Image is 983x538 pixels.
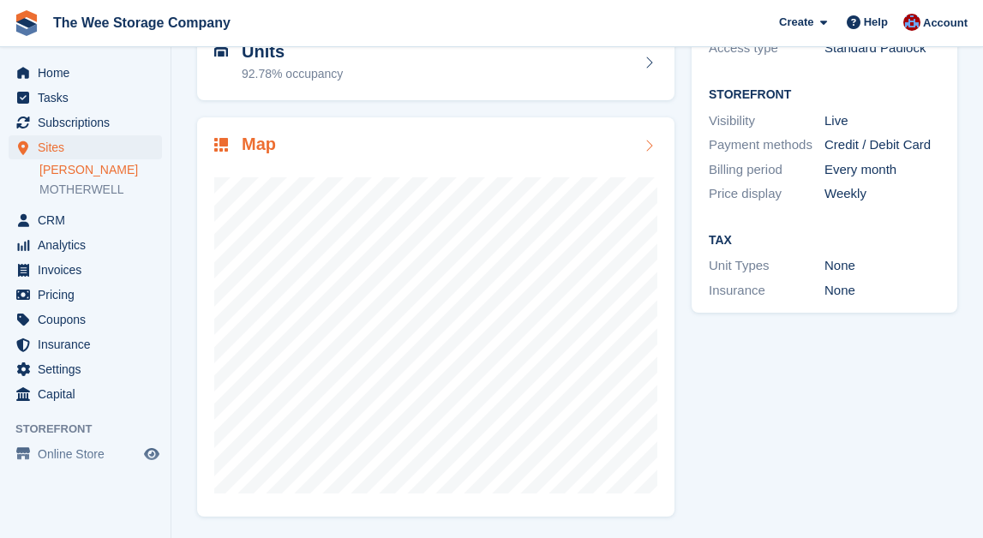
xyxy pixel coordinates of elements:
[141,444,162,464] a: Preview store
[242,134,276,154] h2: Map
[38,233,141,257] span: Analytics
[46,9,237,37] a: The Wee Storage Company
[38,283,141,307] span: Pricing
[9,442,162,466] a: menu
[38,135,141,159] span: Sites
[9,308,162,332] a: menu
[923,15,968,32] span: Account
[38,332,141,356] span: Insurance
[39,182,162,198] a: MOTHERWELL
[9,208,162,232] a: menu
[709,281,824,301] div: Insurance
[709,256,824,276] div: Unit Types
[903,14,920,31] img: Scott Ritchie
[709,184,824,204] div: Price display
[9,283,162,307] a: menu
[214,45,228,57] img: unit-icn-7be61d7bf1b0ce9d3e12c5938cc71ed9869f7b940bace4675aadf7bd6d80202e.svg
[9,111,162,134] a: menu
[197,25,674,100] a: Units 92.78% occupancy
[9,357,162,381] a: menu
[9,332,162,356] a: menu
[38,357,141,381] span: Settings
[38,382,141,406] span: Capital
[38,61,141,85] span: Home
[709,111,824,131] div: Visibility
[9,258,162,282] a: menu
[9,135,162,159] a: menu
[9,61,162,85] a: menu
[9,233,162,257] a: menu
[824,135,940,155] div: Credit / Debit Card
[14,10,39,36] img: stora-icon-8386f47178a22dfd0bd8f6a31ec36ba5ce8667c1dd55bd0f319d3a0aa187defe.svg
[39,162,162,178] a: [PERSON_NAME]
[709,135,824,155] div: Payment methods
[38,86,141,110] span: Tasks
[38,111,141,134] span: Subscriptions
[9,382,162,406] a: menu
[824,256,940,276] div: None
[709,39,824,58] div: Access type
[824,184,940,204] div: Weekly
[38,208,141,232] span: CRM
[38,258,141,282] span: Invoices
[242,65,343,83] div: 92.78% occupancy
[9,86,162,110] a: menu
[242,42,343,62] h2: Units
[779,14,813,31] span: Create
[38,442,141,466] span: Online Store
[824,281,940,301] div: None
[214,138,228,152] img: map-icn-33ee37083ee616e46c38cad1a60f524a97daa1e2b2c8c0bc3eb3415660979fc1.svg
[38,308,141,332] span: Coupons
[824,39,940,58] div: Standard Padlock
[709,88,940,102] h2: Storefront
[709,160,824,180] div: Billing period
[824,160,940,180] div: Every month
[15,421,171,438] span: Storefront
[864,14,888,31] span: Help
[709,234,940,248] h2: Tax
[824,111,940,131] div: Live
[197,117,674,517] a: Map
